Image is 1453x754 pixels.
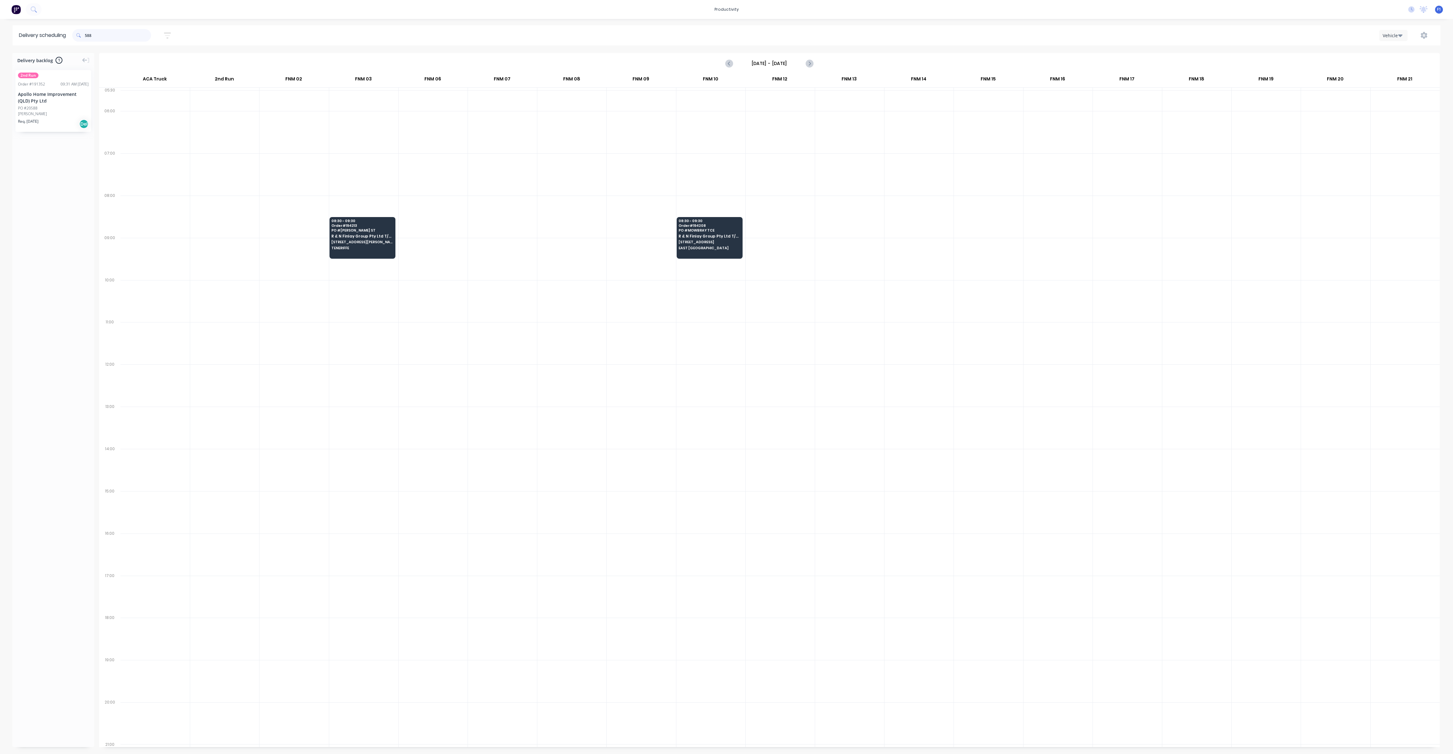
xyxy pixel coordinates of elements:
div: FNM 20 [1301,74,1370,87]
span: PO # [PERSON_NAME] ST [331,228,393,232]
div: FNM 13 [815,74,884,87]
div: 21:00 [99,741,120,748]
div: Apollo Home Improvement (QLD) Pty Ltd [18,91,89,104]
span: F1 [1437,7,1441,12]
div: 10:00 [99,276,120,319]
input: Search for orders [85,29,151,42]
div: FNM 16 [1023,74,1092,87]
span: 1 [55,57,62,64]
div: 07:00 [99,150,120,192]
div: FNM 07 [468,74,537,87]
span: [STREET_ADDRESS] [679,240,740,244]
div: FNM 09 [606,74,675,87]
span: 08:30 - 09:30 [679,219,740,223]
img: Factory [11,5,21,14]
div: 06:00 [99,107,120,150]
div: 17:00 [99,572,120,614]
span: Order # 194213 [331,224,393,227]
div: 16:00 [99,530,120,572]
div: 05:30 [99,86,120,107]
div: 09:31 AM [DATE] [61,81,89,87]
span: PO # MOWBRAY TCE [679,228,740,232]
div: [PERSON_NAME] [18,111,89,117]
div: FNM 12 [745,74,814,87]
span: Order # 194208 [679,224,740,227]
span: [STREET_ADDRESS][PERSON_NAME] [331,240,393,244]
div: 15:00 [99,487,120,530]
div: 11:00 [99,318,120,361]
div: 20:00 [99,698,120,741]
div: FNM 21 [1370,74,1439,87]
button: Vehicle [1379,30,1408,41]
span: Req. [DATE] [18,119,38,124]
div: Del [79,119,89,129]
div: 13:00 [99,403,120,445]
div: PO #20588 [18,105,38,111]
div: FNM 17 [1093,74,1162,87]
div: FNM 06 [398,74,467,87]
div: FNM 14 [884,74,953,87]
div: FNM 18 [1162,74,1231,87]
div: 08:00 [99,192,120,234]
div: FNM 19 [1231,74,1300,87]
span: EAST [GEOGRAPHIC_DATA] [679,246,740,250]
div: FNM 10 [676,74,745,87]
div: 14:00 [99,445,120,487]
div: 18:00 [99,614,120,656]
span: 2nd Run [18,73,38,78]
div: 09:00 [99,234,120,276]
div: Delivery scheduling [13,25,72,45]
div: FNM 02 [259,74,328,87]
div: FNM 15 [954,74,1023,87]
div: Vehicle [1383,32,1401,39]
span: R & N Finlay Group Pty Ltd T/as Sustainable [679,234,740,238]
div: FNM 08 [537,74,606,87]
div: 2nd Run [190,74,259,87]
div: productivity [711,5,742,14]
div: 19:00 [99,656,120,698]
div: 12:00 [99,361,120,403]
span: R & N Finlay Group Pty Ltd T/as Sustainable [331,234,393,238]
span: Delivery backlog [17,57,53,64]
div: Order # 191352 [18,81,45,87]
div: FNM 03 [329,74,398,87]
div: ACA Truck [120,74,190,87]
span: TENERIFFE [331,246,393,250]
span: 08:30 - 09:30 [331,219,393,223]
